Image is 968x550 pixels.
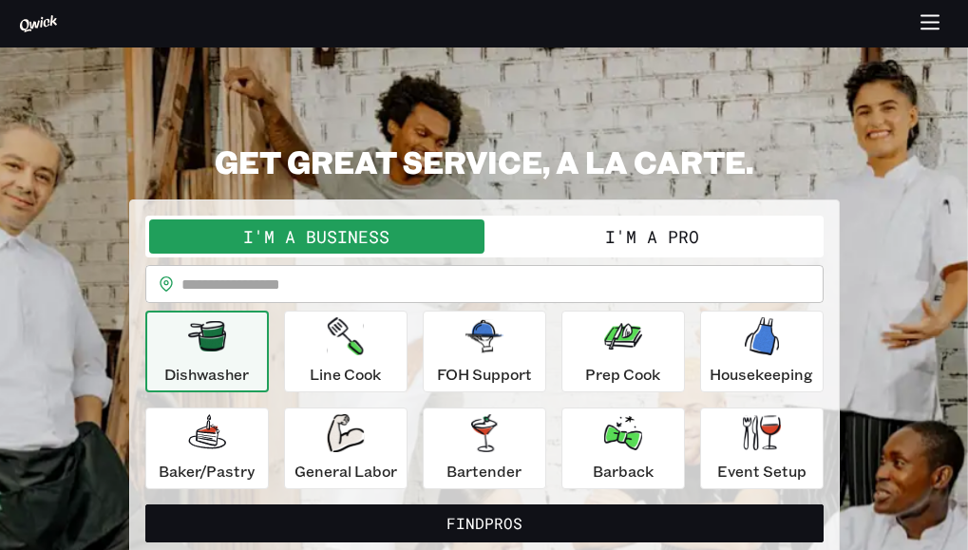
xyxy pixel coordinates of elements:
[423,311,546,392] button: FOH Support
[561,408,685,489] button: Barback
[310,363,381,386] p: Line Cook
[145,311,269,392] button: Dishwasher
[446,460,522,483] p: Bartender
[700,311,824,392] button: Housekeeping
[129,142,840,180] h2: GET GREAT SERVICE, A LA CARTE.
[294,460,397,483] p: General Labor
[484,219,820,254] button: I'm a Pro
[593,460,654,483] p: Barback
[145,504,824,542] button: FindPros
[145,408,269,489] button: Baker/Pastry
[437,363,532,386] p: FOH Support
[700,408,824,489] button: Event Setup
[284,408,408,489] button: General Labor
[710,363,813,386] p: Housekeeping
[717,460,807,483] p: Event Setup
[159,460,255,483] p: Baker/Pastry
[561,311,685,392] button: Prep Cook
[585,363,660,386] p: Prep Cook
[423,408,546,489] button: Bartender
[164,363,249,386] p: Dishwasher
[284,311,408,392] button: Line Cook
[149,219,484,254] button: I'm a Business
